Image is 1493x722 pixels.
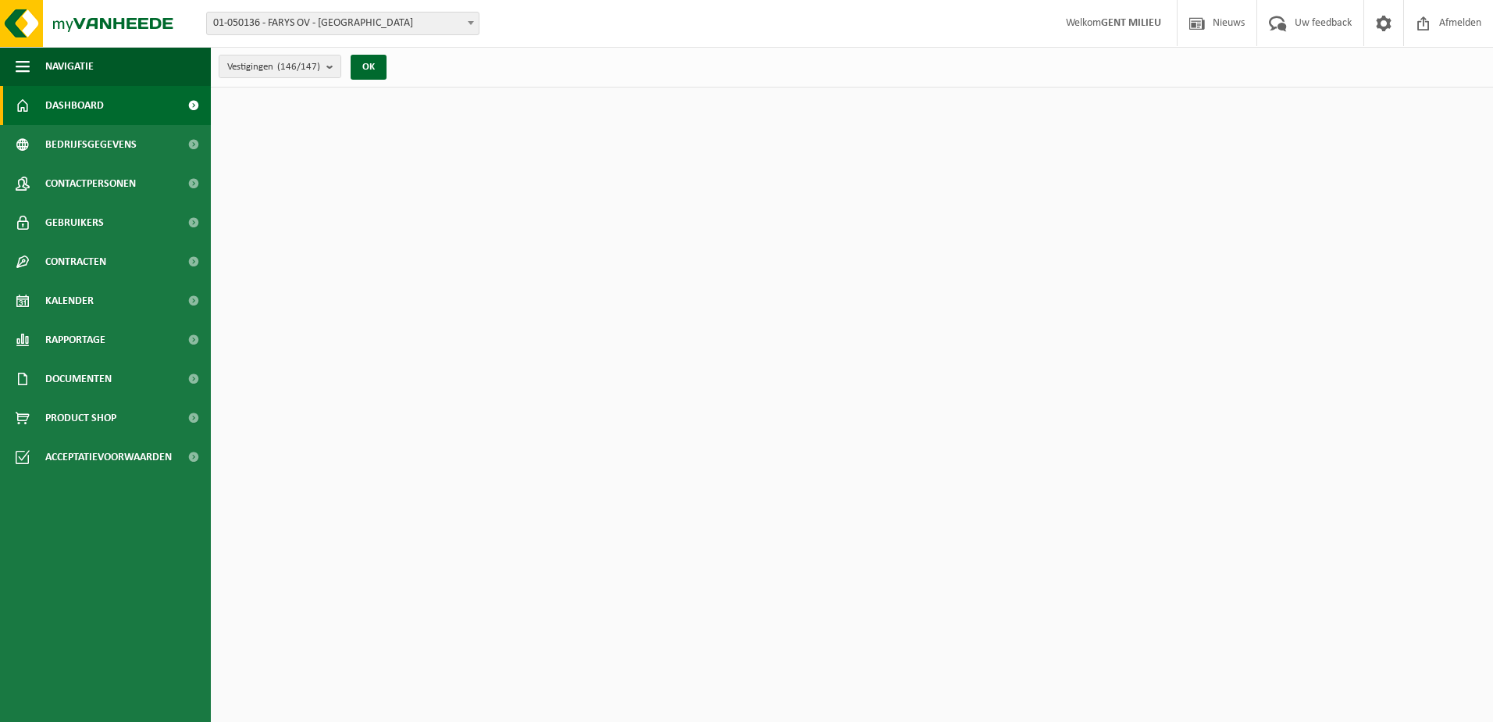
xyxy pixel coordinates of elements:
button: Vestigingen(146/147) [219,55,341,78]
count: (146/147) [277,62,320,72]
span: Documenten [45,359,112,399]
span: Product Shop [45,399,116,438]
span: Bedrijfsgegevens [45,125,137,164]
span: Gebruikers [45,203,104,242]
span: Contracten [45,242,106,281]
span: Navigatie [45,47,94,86]
span: Rapportage [45,320,105,359]
span: Kalender [45,281,94,320]
span: Contactpersonen [45,164,136,203]
button: OK [351,55,387,80]
strong: GENT MILIEU [1101,17,1161,29]
span: Vestigingen [227,55,320,79]
span: Dashboard [45,86,104,125]
span: 01-050136 - FARYS OV - GENT [206,12,479,35]
span: 01-050136 - FARYS OV - GENT [207,13,479,34]
span: Acceptatievoorwaarden [45,438,172,477]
